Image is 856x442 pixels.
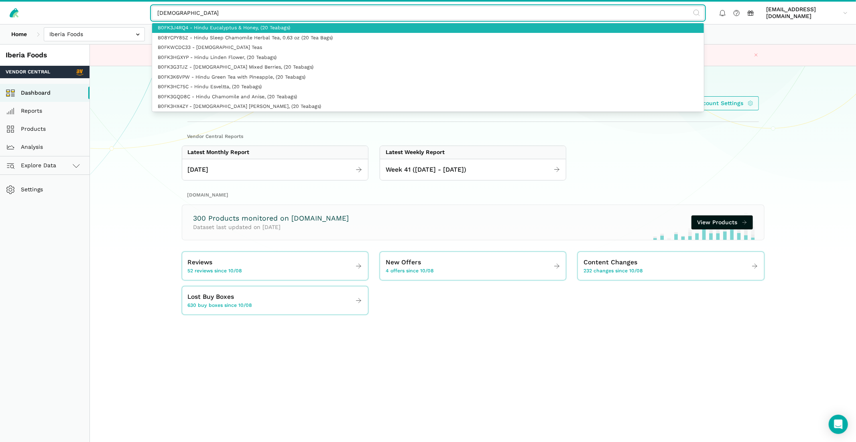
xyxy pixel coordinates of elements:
[152,53,704,63] a: B0FK3HGXYP - Hindu Linden Flower, (20 Teabags)
[152,6,704,20] input: Find product by ASIN, name, or model number
[193,213,349,223] h3: 300 Products monitored on [DOMAIN_NAME]
[182,289,368,312] a: Lost Buy Boxes 630 buy boxes since 10/08
[690,96,759,110] a: Account Settings
[584,268,643,275] span: 232 changes since 10/08
[578,255,764,277] a: Content Changes 232 changes since 10/08
[152,63,704,73] a: B0FK3G3TJZ - [DEMOGRAPHIC_DATA] Mixed Berries, (20 Teabags)
[386,149,445,156] div: Latest Weekly Report
[152,33,704,43] a: B08YCPY85Z - Hindu Sleep Chamomile Herbal Tea, 0.63 oz (20 Tea Bags)
[182,162,368,178] a: [DATE]
[152,82,704,92] a: B0FK3HC75C - Hindu Esveltta, (20 Teabags)
[193,223,349,231] p: Dataset last updated on [DATE]
[182,255,368,277] a: Reviews 52 reviews since 10/08
[6,50,84,60] div: Iberia Foods
[8,161,56,170] span: Explore Data
[152,72,704,82] a: B0FK3K6VPW - Hindu Green Tea with Pineapple, (20 Teabags)
[380,255,566,277] a: New Offers 4 offers since 10/08
[386,257,421,268] span: New Offers
[152,92,704,102] a: B0FK3GQD8C - Hindu Chamomile and Anise, (20 Teabags)
[188,268,242,275] span: 52 reviews since 10/08
[188,292,234,302] span: Lost Buy Boxes
[691,215,753,229] a: View Products
[751,50,761,60] button: Close
[188,165,209,175] span: [DATE]
[152,43,704,53] a: B0FKWCDC33 - [DEMOGRAPHIC_DATA] Teas
[152,23,704,33] a: B0FK3J4RQ4 - Hindu Eucalyptus & Honey, (20 Teabags)
[697,218,737,227] span: View Products
[188,149,250,156] div: Latest Monthly Report
[584,257,637,268] span: Content Changes
[44,27,145,41] input: Iberia Foods
[386,165,466,175] span: Week 41 ([DATE] - [DATE])
[6,69,50,76] span: Vendor Central
[188,257,213,268] span: Reviews
[188,302,252,309] span: 630 buy boxes since 10/08
[763,4,850,21] a: [EMAIL_ADDRESS][DOMAIN_NAME]
[152,102,704,112] a: B0FK3HX4ZY - [DEMOGRAPHIC_DATA] [PERSON_NAME], (20 Teabags)
[829,415,848,434] div: Open Intercom Messenger
[6,27,33,41] a: Home
[766,6,840,20] span: [EMAIL_ADDRESS][DOMAIN_NAME]
[386,268,434,275] span: 4 offers since 10/08
[187,133,759,140] h2: Vendor Central Reports
[380,162,566,178] a: Week 41 ([DATE] - [DATE])
[187,192,759,199] h2: [DOMAIN_NAME]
